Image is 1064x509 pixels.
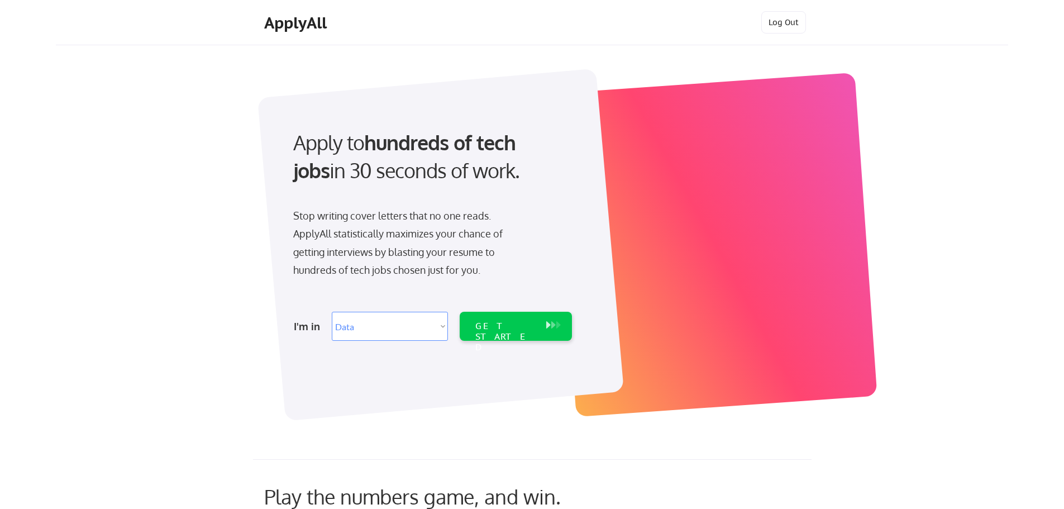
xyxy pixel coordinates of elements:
div: ApplyAll [264,13,330,32]
div: Play the numbers game, and win. [264,484,610,508]
div: I'm in [294,317,325,335]
strong: hundreds of tech jobs [293,130,521,183]
div: Apply to in 30 seconds of work. [293,129,567,185]
div: GET STARTED [475,321,535,353]
button: Log Out [761,11,806,34]
div: Stop writing cover letters that no one reads. ApplyAll statistically maximizes your chance of get... [293,207,523,279]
